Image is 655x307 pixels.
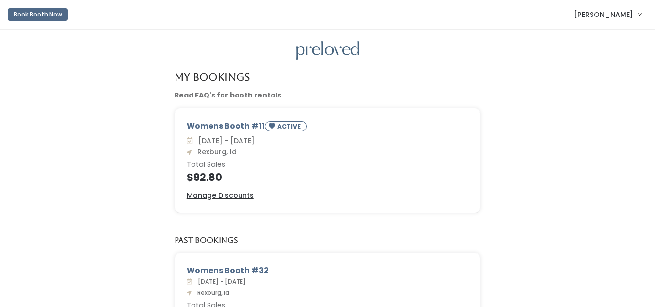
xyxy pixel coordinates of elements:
span: [PERSON_NAME] [574,9,633,20]
a: Manage Discounts [187,191,254,201]
img: preloved logo [296,41,359,60]
h4: My Bookings [175,71,250,82]
a: Read FAQ's for booth rentals [175,90,281,100]
span: [DATE] - [DATE] [194,277,246,286]
a: [PERSON_NAME] [564,4,651,25]
span: [DATE] - [DATE] [194,136,255,145]
button: Book Booth Now [8,8,68,21]
h6: Total Sales [187,161,469,169]
span: Rexburg, Id [193,289,229,297]
div: Womens Booth #11 [187,120,469,135]
small: ACTIVE [277,122,303,130]
h4: $92.80 [187,172,469,183]
a: Book Booth Now [8,4,68,25]
div: Womens Booth #32 [187,265,469,276]
u: Manage Discounts [187,191,254,200]
span: Rexburg, Id [193,147,237,157]
h5: Past Bookings [175,236,238,245]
